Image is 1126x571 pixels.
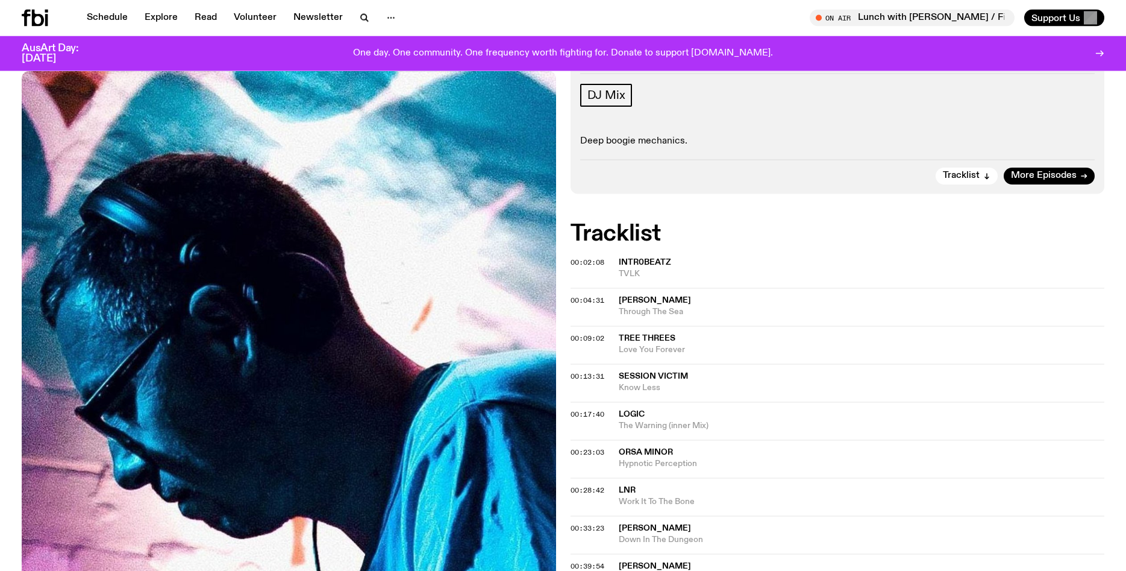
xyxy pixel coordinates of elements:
[619,524,691,532] span: [PERSON_NAME]
[571,525,604,532] button: 00:33:23
[1004,168,1095,185] a: More Episodes
[227,10,284,27] a: Volunteer
[571,297,604,304] button: 00:04:31
[571,371,604,381] span: 00:13:31
[619,296,691,304] span: [PERSON_NAME]
[571,563,604,570] button: 00:39:54
[619,372,688,380] span: Session Victim
[571,447,604,457] span: 00:23:03
[571,523,604,533] span: 00:33:23
[619,534,1105,546] span: Down In The Dungeon
[619,486,636,494] span: LNR
[571,257,604,267] span: 00:02:08
[571,223,1105,245] h2: Tracklist
[571,259,604,266] button: 00:02:08
[619,562,691,570] span: [PERSON_NAME]
[587,89,625,102] span: DJ Mix
[571,561,604,571] span: 00:39:54
[187,10,224,27] a: Read
[353,48,773,59] p: One day. One community. One frequency worth fighting for. Donate to support [DOMAIN_NAME].
[286,10,350,27] a: Newsletter
[22,43,99,64] h3: AusArt Day: [DATE]
[580,136,1095,147] p: Deep boogie mechanics.
[619,306,1105,318] span: Through The Sea
[810,10,1015,27] button: On AirLunch with [PERSON_NAME] / First date, kinda nervous!!
[571,411,604,418] button: 00:17:40
[619,258,671,267] span: intr0beatz
[571,485,604,495] span: 00:28:42
[571,373,604,380] button: 00:13:31
[619,496,1105,508] span: Work It To The Bone
[619,420,1105,432] span: The Warning (inner Mix)
[619,268,1105,280] span: TVLK
[619,410,645,418] span: Logic
[943,171,980,180] span: Tracklist
[619,334,675,342] span: Tree Threes
[571,449,604,456] button: 00:23:03
[936,168,998,185] button: Tracklist
[1011,171,1077,180] span: More Episodes
[80,10,135,27] a: Schedule
[619,344,1105,356] span: Love You Forever
[1024,10,1104,27] button: Support Us
[137,10,185,27] a: Explore
[571,409,604,419] span: 00:17:40
[571,487,604,494] button: 00:28:42
[571,333,604,343] span: 00:09:02
[1031,13,1080,24] span: Support Us
[619,458,1105,470] span: Hypnotic Perception
[571,335,604,342] button: 00:09:02
[580,84,633,107] a: DJ Mix
[571,295,604,305] span: 00:04:31
[619,382,1105,394] span: Know Less
[619,448,673,456] span: Orsa Minor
